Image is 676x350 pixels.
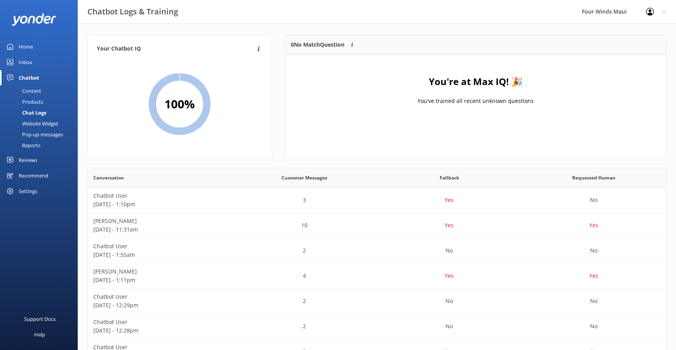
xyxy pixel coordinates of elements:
[5,107,78,118] a: Chat Logs
[5,140,40,151] div: Reports
[93,301,226,310] p: [DATE] - 12:29pm
[445,297,453,305] p: No
[93,192,226,200] p: Chatbot User
[5,118,58,129] div: Website Widget
[93,276,226,284] p: [DATE] - 1:11pm
[572,174,615,181] span: Requested Human
[445,322,453,331] p: No
[19,70,39,85] div: Chatbot
[164,95,195,113] h2: 100 %
[93,174,124,181] span: Conversation
[291,40,344,49] p: 0 No Match Question
[93,267,226,276] p: [PERSON_NAME]
[93,251,226,259] p: [DATE] - 1:55am
[445,221,454,230] p: Yes
[93,217,226,225] p: [PERSON_NAME]
[590,297,597,305] p: No
[87,5,178,18] h3: Chatbot Logs & Training
[445,246,453,255] p: No
[34,327,45,342] div: Help
[93,318,226,326] p: Chatbot User
[87,188,666,213] div: row
[5,129,78,140] a: Pop-up messages
[440,174,459,181] span: Fallback
[19,183,37,199] div: Settings
[417,97,534,105] p: You've trained all recent unknown questions
[5,85,78,96] a: Content
[19,152,37,168] div: Reviews
[24,311,56,327] div: Support Docs
[93,200,226,209] p: [DATE] - 1:10pm
[87,289,666,314] div: row
[445,196,454,204] p: Yes
[303,322,306,331] p: 2
[5,96,78,107] a: Products
[19,168,48,183] div: Recommend
[87,238,666,263] div: row
[303,246,306,255] p: 2
[590,196,597,204] p: No
[93,293,226,301] p: Chatbot User
[19,39,33,54] div: Home
[285,55,666,132] div: grid
[5,85,41,96] div: Content
[19,54,32,70] div: Inbox
[87,314,666,339] div: row
[87,213,666,238] div: row
[87,263,666,289] div: row
[5,129,63,140] div: Pop-up messages
[303,297,306,305] p: 2
[5,118,78,129] a: Website Widget
[5,140,78,151] a: Reports
[590,246,597,255] p: No
[301,221,307,230] p: 10
[428,74,522,89] h4: You're at Max IQ! 🎉
[589,221,598,230] p: Yes
[281,174,327,181] span: Customer Messages
[97,45,255,53] h4: Your Chatbot IQ
[12,13,56,26] img: yonder-white-logo.png
[5,107,46,118] div: Chat Logs
[590,322,597,331] p: No
[303,272,306,280] p: 4
[93,242,226,251] p: Chatbot User
[93,326,226,335] p: [DATE] - 12:28pm
[93,225,226,234] p: [DATE] - 11:31am
[445,272,454,280] p: Yes
[589,272,598,280] p: Yes
[5,96,43,107] div: Products
[303,196,306,204] p: 3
